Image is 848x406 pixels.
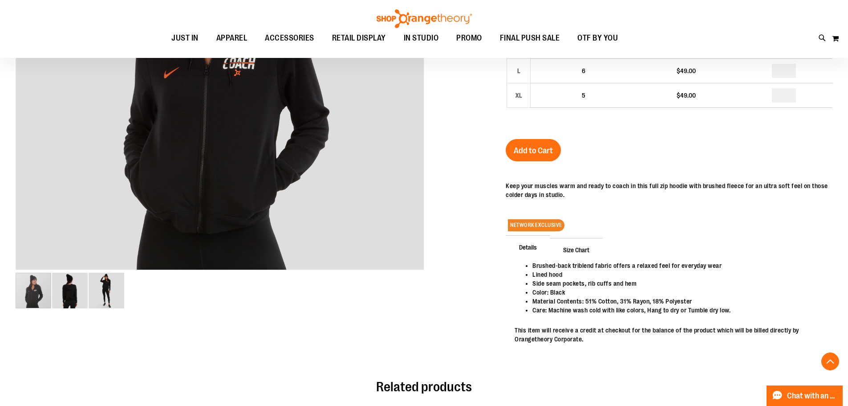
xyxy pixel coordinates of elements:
span: OTF BY YOU [577,28,618,48]
img: Shop Orangetheory [375,9,473,28]
li: Material Contents: 51% Cotton, 31% Rayon, 18% Polyester [532,297,824,306]
span: PROMO [456,28,482,48]
li: Care: Machine wash cold with like colors, Hang to dry or Tumble dry low. [532,306,824,315]
span: Details [506,235,550,258]
span: 5 [582,92,585,99]
span: Related products [376,379,472,394]
button: Chat with an Expert [767,385,843,406]
span: RETAIL DISPLAY [332,28,386,48]
div: image 2 of 3 [52,272,89,309]
li: Lined hood [532,270,824,279]
span: JUST IN [171,28,199,48]
div: $49.00 [641,91,731,100]
span: APPAREL [216,28,248,48]
p: This item will receive a credit at checkout for the balance of the product which will be billed d... [515,326,824,344]
button: Back To Top [821,353,839,370]
li: Brushed-back triblend fabric offers a relaxed feel for everyday wear [532,261,824,270]
span: ACCESSORIES [265,28,314,48]
span: NETWORK EXCLUSIVE [508,219,564,231]
span: IN STUDIO [404,28,439,48]
span: Chat with an Expert [787,392,837,400]
span: Add to Cart [514,146,553,156]
div: image 1 of 3 [16,272,52,309]
img: OTF Ladies Coach FA23 Varsity Full Zip - Black alternate image [52,273,88,308]
li: Color: Black [532,288,824,297]
div: XL [512,89,525,102]
img: OTF Ladies Coach FA23 Varsity Full Zip - Black alternate image [89,273,124,308]
div: image 3 of 3 [89,272,124,309]
span: FINAL PUSH SALE [500,28,560,48]
p: Keep your muscles warm and ready to coach in this full zip hoodie with brushed fleece for an ultr... [506,181,832,199]
div: L [512,64,525,78]
button: Add to Cart [506,139,561,161]
span: 6 [582,67,585,74]
span: Size Chart [550,238,603,261]
div: $49.00 [641,66,731,75]
li: Side seam pockets, rib cuffs and hem [532,279,824,288]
